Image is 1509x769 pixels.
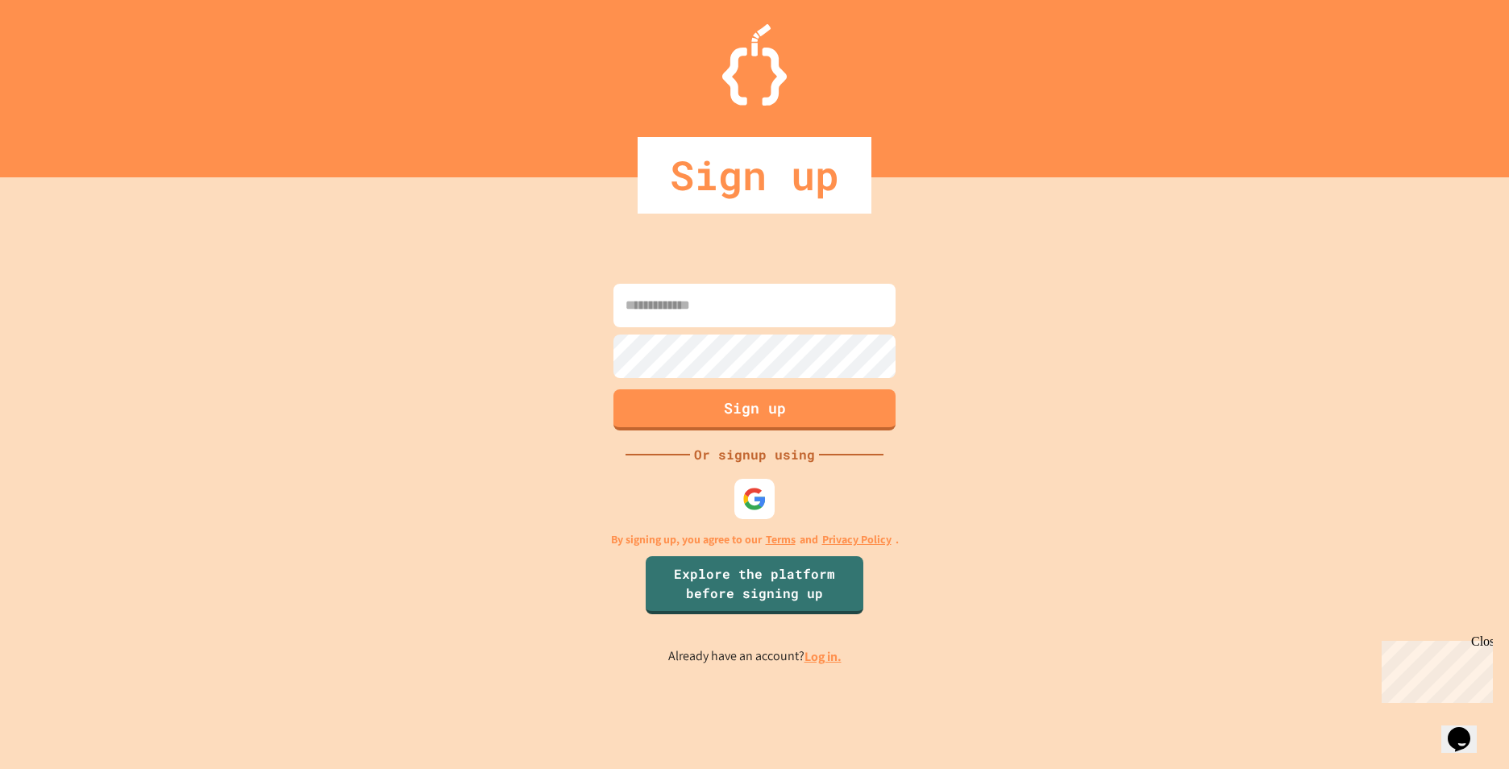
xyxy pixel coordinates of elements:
iframe: chat widget [1441,705,1493,753]
div: Chat with us now!Close [6,6,111,102]
img: Logo.svg [722,24,787,106]
iframe: chat widget [1375,634,1493,703]
button: Sign up [613,389,896,430]
p: By signing up, you agree to our and . [611,531,899,548]
img: google-icon.svg [742,487,767,511]
div: Sign up [638,137,871,214]
a: Terms [766,531,796,548]
a: Explore the platform before signing up [646,556,863,614]
div: Or signup using [690,445,819,464]
p: Already have an account? [668,646,842,667]
a: Privacy Policy [822,531,892,548]
a: Log in. [804,648,842,665]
